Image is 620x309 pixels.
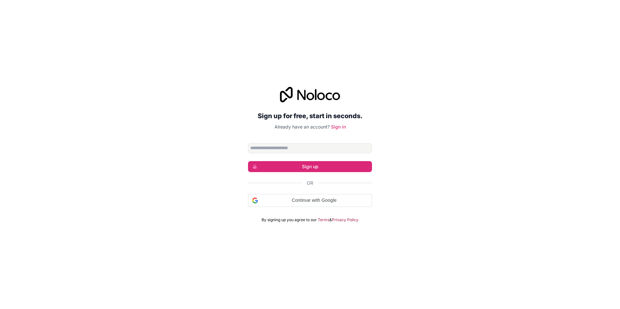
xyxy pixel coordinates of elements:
a: Privacy Policy [332,217,358,222]
span: By signing up you agree to our [262,217,317,222]
span: Or [307,180,313,186]
span: Continue with Google [261,197,368,204]
a: Sign in [331,124,346,129]
button: Sign up [248,161,372,172]
input: Email address [248,143,372,153]
span: & [329,217,332,222]
a: Terms [318,217,329,222]
div: Continue with Google [248,194,372,207]
h2: Sign up for free, start in seconds. [248,110,372,122]
span: Already have an account? [274,124,330,129]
